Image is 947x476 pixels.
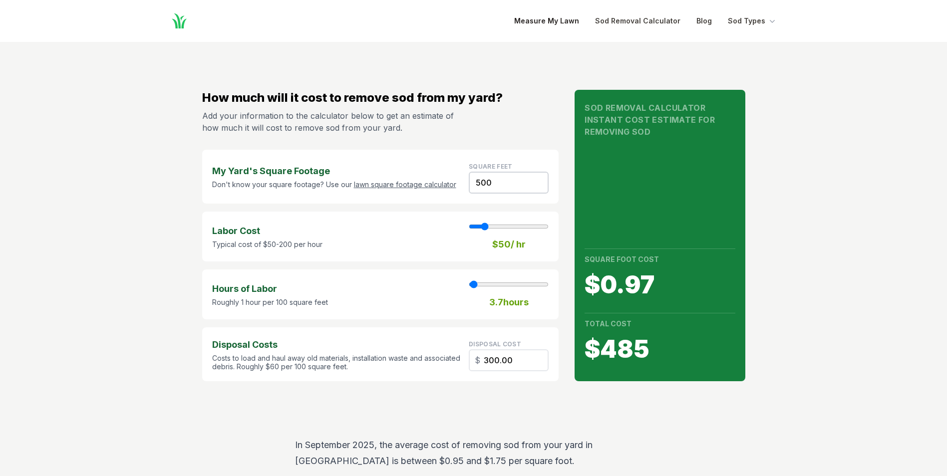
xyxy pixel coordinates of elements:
label: disposal cost [469,340,521,348]
a: Blog [696,15,712,27]
button: Sod Types [728,15,777,27]
input: Square Feet [469,349,549,371]
span: $ 0.97 [585,273,735,297]
p: Don't know your square footage? Use our [212,180,456,189]
p: Add your information to the calculator below to get an estimate of how much it will cost to remov... [202,110,458,134]
span: $ [475,354,480,366]
strong: Total Cost [585,319,631,328]
p: In September 2025 , the average cost of removing sod from your yard in [GEOGRAPHIC_DATA] is betwe... [295,437,652,469]
strong: $ 50 / hr [492,238,526,251]
strong: Hours of Labor [212,282,328,296]
input: Square Feet [469,172,549,194]
strong: Labor Cost [212,224,322,238]
p: Typical cost of $50-200 per hour [212,240,322,249]
p: Roughly 1 hour per 100 square feet [212,298,328,307]
h1: Sod Removal Calculator Instant Cost Estimate for Removing Sod [585,102,735,138]
img: calculator graphic [687,81,731,123]
p: Costs to load and haul away old materials, installation waste and associated debris. Roughly $60 ... [212,354,461,371]
strong: Disposal Costs [212,338,461,352]
strong: My Yard's Square Footage [212,164,456,178]
label: Square Feet [469,163,512,170]
strong: Square Foot Cost [585,255,659,263]
span: $ 485 [585,337,735,361]
strong: 3.7 hours [489,295,529,309]
a: lawn square footage calculator [354,180,456,189]
h2: How much will it cost to remove sod from my yard? [202,90,559,106]
a: Measure My Lawn [514,15,579,27]
a: Sod Removal Calculator [595,15,680,27]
